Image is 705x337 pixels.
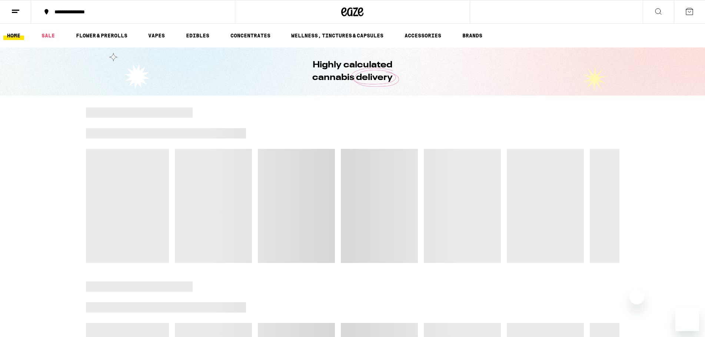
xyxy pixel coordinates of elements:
h1: Highly calculated cannabis delivery [292,59,414,84]
a: VAPES [144,31,169,40]
iframe: Close message [629,290,644,304]
a: HOME [3,31,24,40]
a: ACCESSORIES [401,31,445,40]
a: SALE [38,31,59,40]
a: FLOWER & PREROLLS [72,31,131,40]
a: EDIBLES [182,31,213,40]
a: BRANDS [459,31,486,40]
iframe: Button to launch messaging window [675,307,699,331]
a: CONCENTRATES [227,31,274,40]
a: WELLNESS, TINCTURES & CAPSULES [287,31,387,40]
